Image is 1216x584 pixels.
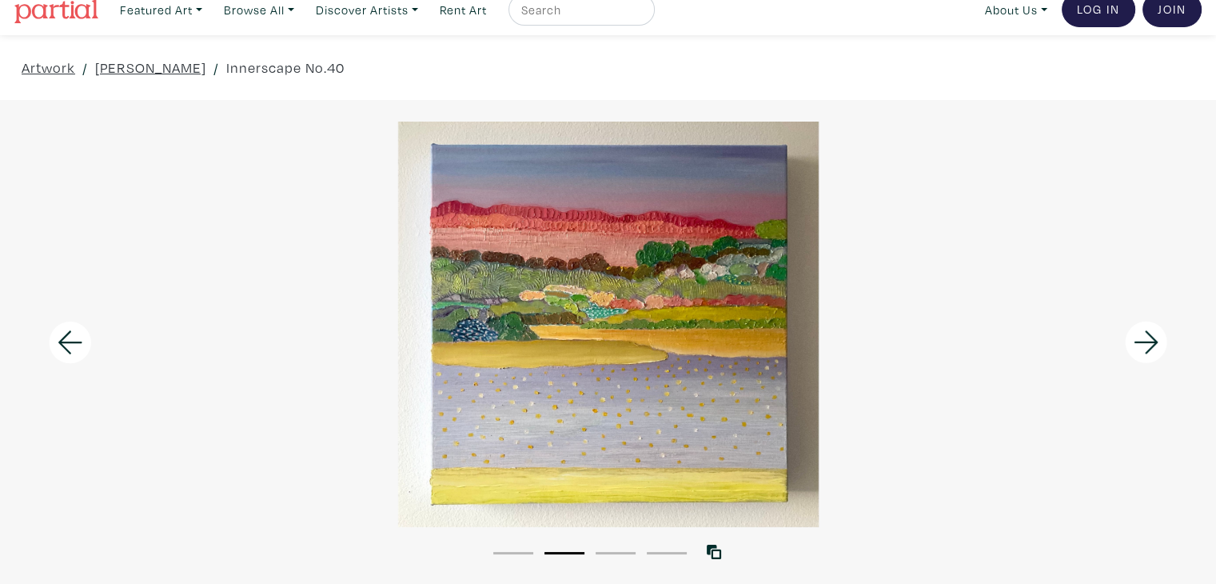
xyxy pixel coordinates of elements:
button: 4 of 4 [647,552,687,554]
a: Innerscape No.40 [226,57,345,78]
button: 2 of 4 [544,552,584,554]
span: / [213,57,219,78]
button: 3 of 4 [596,552,636,554]
button: 1 of 4 [493,552,533,554]
span: / [82,57,88,78]
a: Artwork [22,57,75,78]
a: [PERSON_NAME] [95,57,206,78]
